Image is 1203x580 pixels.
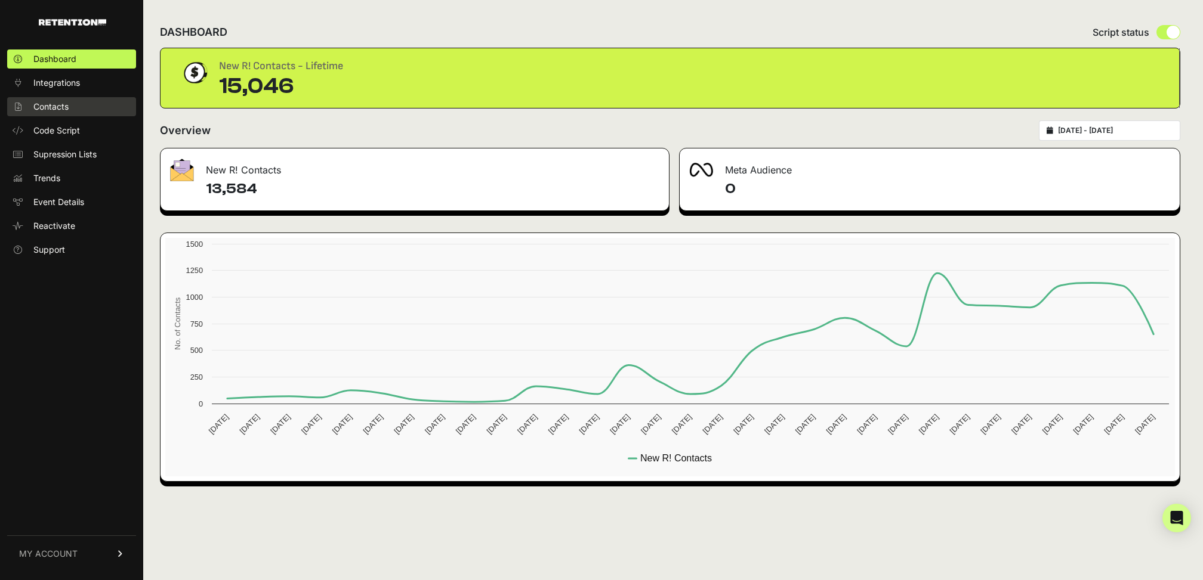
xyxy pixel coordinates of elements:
text: 1000 [186,293,203,302]
a: Support [7,240,136,259]
text: [DATE] [608,412,631,436]
h2: DASHBOARD [160,24,227,41]
span: Dashboard [33,53,76,65]
a: Code Script [7,121,136,140]
div: 15,046 [219,75,343,98]
text: 1250 [186,266,203,275]
span: MY ACCOUNT [19,548,78,560]
text: [DATE] [516,412,539,436]
text: [DATE] [300,412,323,436]
a: Integrations [7,73,136,92]
text: [DATE] [361,412,384,436]
span: Support [33,244,65,256]
span: Code Script [33,125,80,137]
text: [DATE] [1102,412,1125,436]
text: 1500 [186,240,203,249]
span: Reactivate [33,220,75,232]
a: Event Details [7,193,136,212]
text: 500 [190,346,203,355]
text: [DATE] [1133,412,1156,436]
text: [DATE] [794,412,817,436]
a: MY ACCOUNT [7,535,136,572]
text: [DATE] [1010,412,1033,436]
text: [DATE] [886,412,909,436]
span: Supression Lists [33,148,97,160]
text: [DATE] [454,412,477,436]
h4: 0 [725,179,1170,198]
img: fa-meta-2f981b61bb99beabf952f7030308934f19ce035c18b003e963880cc3fabeebb7.png [689,163,713,177]
h2: Overview [160,122,211,139]
h4: 13,584 [206,179,659,198]
span: Integrations [33,77,80,89]
text: [DATE] [948,412,971,436]
text: [DATE] [269,412,292,436]
div: Open Intercom Messenger [1162,504,1191,532]
text: [DATE] [670,412,693,436]
div: New R! Contacts - Lifetime [219,58,343,75]
text: [DATE] [331,412,354,436]
text: New R! Contacts [640,453,712,463]
text: [DATE] [639,412,662,436]
text: [DATE] [917,412,940,436]
text: [DATE] [547,412,570,436]
text: [DATE] [1041,412,1064,436]
text: [DATE] [237,412,261,436]
text: [DATE] [392,412,415,436]
img: fa-envelope-19ae18322b30453b285274b1b8af3d052b27d846a4fbe8435d1a52b978f639a2.png [170,159,194,181]
text: [DATE] [701,412,724,436]
a: Trends [7,169,136,188]
div: Meta Audience [680,148,1180,184]
text: No. of Contacts [173,297,182,350]
text: [DATE] [979,412,1002,436]
a: Contacts [7,97,136,116]
text: 0 [199,399,203,408]
a: Reactivate [7,216,136,235]
span: Trends [33,172,60,184]
text: [DATE] [763,412,786,436]
text: [DATE] [578,412,601,436]
text: [DATE] [485,412,508,436]
text: [DATE] [825,412,848,436]
img: dollar-coin-05c43ed7efb7bc0c12610022525b4bbbb207c7efeef5aecc26f025e68dcafac9.png [180,58,209,88]
text: [DATE] [423,412,446,436]
text: [DATE] [855,412,878,436]
img: Retention.com [39,19,106,26]
text: [DATE] [207,412,230,436]
text: 250 [190,373,203,382]
text: [DATE] [1071,412,1094,436]
div: New R! Contacts [161,148,669,184]
span: Contacts [33,101,69,113]
a: Dashboard [7,49,136,69]
span: Script status [1093,25,1149,39]
span: Event Details [33,196,84,208]
a: Supression Lists [7,145,136,164]
text: 750 [190,320,203,328]
text: [DATE] [732,412,755,436]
